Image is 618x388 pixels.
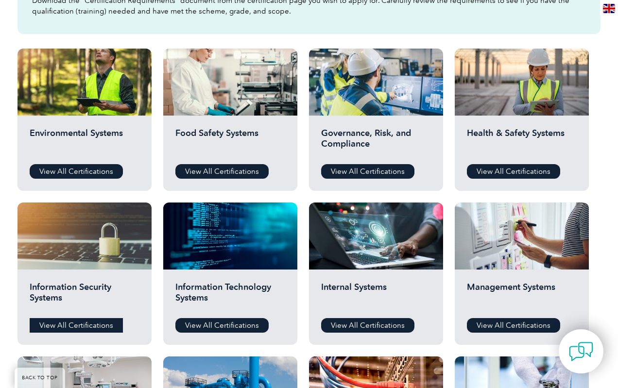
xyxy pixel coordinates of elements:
[321,318,414,333] a: View All Certifications
[30,164,123,179] a: View All Certifications
[175,282,285,311] h2: Information Technology Systems
[467,128,577,157] h2: Health & Safety Systems
[321,128,431,157] h2: Governance, Risk, and Compliance
[15,368,65,388] a: BACK TO TOP
[569,339,593,364] img: contact-chat.png
[321,164,414,179] a: View All Certifications
[603,4,615,13] img: en
[30,128,139,157] h2: Environmental Systems
[321,282,431,311] h2: Internal Systems
[30,318,123,333] a: View All Certifications
[175,318,269,333] a: View All Certifications
[467,318,560,333] a: View All Certifications
[467,164,560,179] a: View All Certifications
[175,164,269,179] a: View All Certifications
[467,282,577,311] h2: Management Systems
[30,282,139,311] h2: Information Security Systems
[175,128,285,157] h2: Food Safety Systems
